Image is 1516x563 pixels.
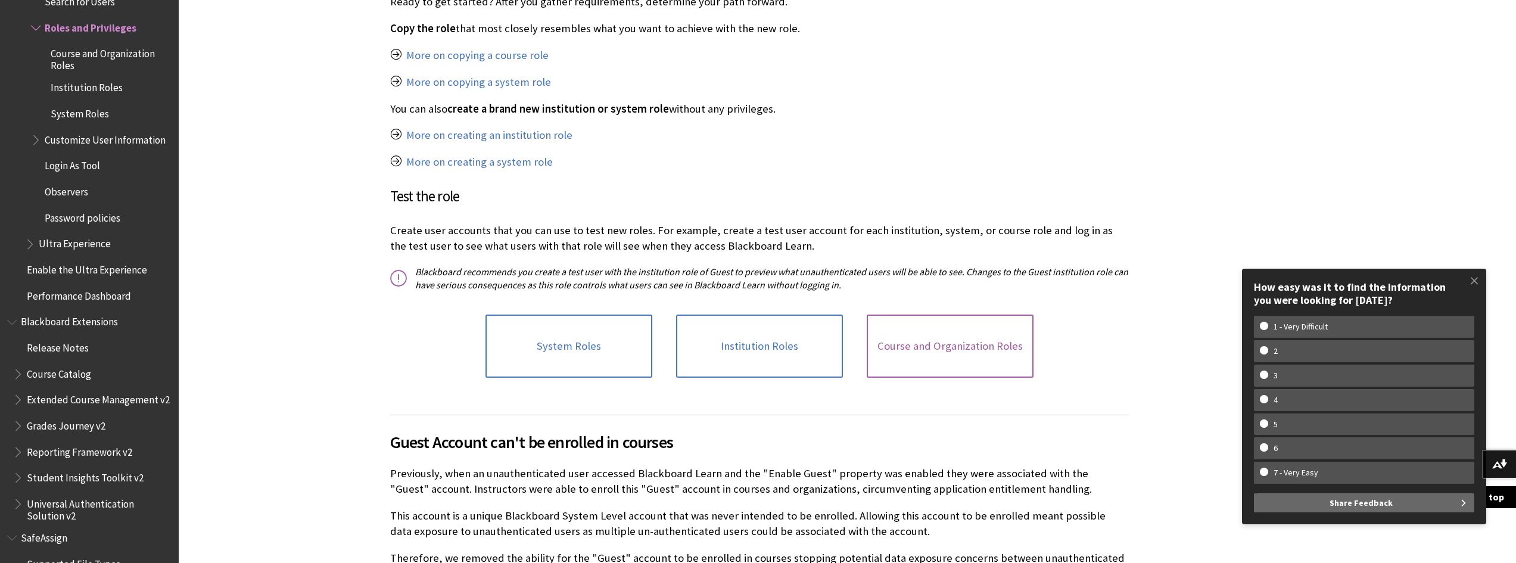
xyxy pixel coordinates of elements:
span: create a brand new institution or system role [447,102,669,116]
h3: Test the role [390,185,1129,208]
p: that most closely resembles what you want to achieve with the new role. [390,21,1129,36]
span: Customize User Information [45,130,166,146]
span: Extended Course Management v2 [27,390,170,406]
span: System Roles [51,104,109,120]
span: Copy the role [390,21,456,35]
span: Course and Organization Roles [51,43,170,71]
a: More on creating an institution role [406,128,572,142]
p: Previously, when an unauthenticated user accessed Blackboard Learn and the "Enable Guest" propert... [390,466,1129,497]
span: Student Insights Toolkit v2 [27,468,144,484]
w-span: 5 [1260,419,1291,430]
span: Grades Journey v2 [27,416,105,432]
a: System Roles [485,315,652,378]
span: Enable the Ultra Experience [27,260,147,276]
span: Login As Tool [45,156,100,172]
span: SafeAssign [21,528,67,544]
a: More on creating a system role [406,155,553,169]
span: Course Catalog [27,364,91,380]
w-span: 3 [1260,371,1291,381]
a: More on copying a system role [406,75,551,89]
a: More on copying a course role [406,48,549,63]
span: Institution Roles [51,78,123,94]
p: Create user accounts that you can use to test new roles. For example, create a test user account ... [390,223,1129,254]
p: You can also without any privileges. [390,101,1129,117]
w-span: 1 - Very Difficult [1260,322,1341,332]
span: Reporting Framework v2 [27,442,132,458]
a: Course and Organization Roles [867,315,1034,378]
div: How easy was it to find the information you were looking for [DATE]? [1254,281,1474,306]
span: Observers [45,182,88,198]
w-span: 2 [1260,346,1291,356]
w-span: 4 [1260,395,1291,405]
span: Performance Dashboard [27,286,131,302]
span: Share Feedback [1330,493,1393,512]
span: Universal Authentication Solution v2 [27,494,170,522]
span: Roles and Privileges [45,18,136,34]
span: Guest Account can't be enrolled in courses [390,430,1129,455]
p: This account is a unique Blackboard System Level account that was never intended to be enrolled. ... [390,508,1129,539]
a: Institution Roles [676,315,843,378]
nav: Book outline for Blackboard Extensions [7,312,172,522]
w-span: 7 - Very Easy [1260,468,1332,478]
span: Blackboard Extensions [21,312,118,328]
p: Blackboard recommends you create a test user with the institution role of Guest to preview what u... [390,265,1129,292]
button: Share Feedback [1254,493,1474,512]
span: Password policies [45,208,120,224]
span: Release Notes [27,338,89,354]
w-span: 6 [1260,443,1291,453]
span: Ultra Experience [39,234,111,250]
